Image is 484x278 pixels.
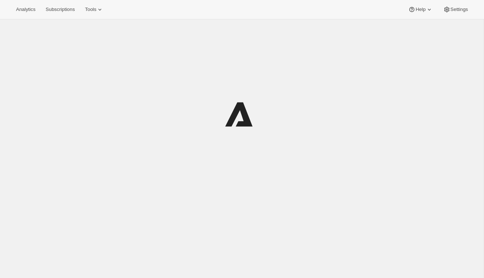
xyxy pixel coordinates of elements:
[439,4,472,15] button: Settings
[12,4,40,15] button: Analytics
[46,7,75,12] span: Subscriptions
[85,7,96,12] span: Tools
[415,7,425,12] span: Help
[16,7,35,12] span: Analytics
[41,4,79,15] button: Subscriptions
[404,4,437,15] button: Help
[450,7,468,12] span: Settings
[81,4,108,15] button: Tools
